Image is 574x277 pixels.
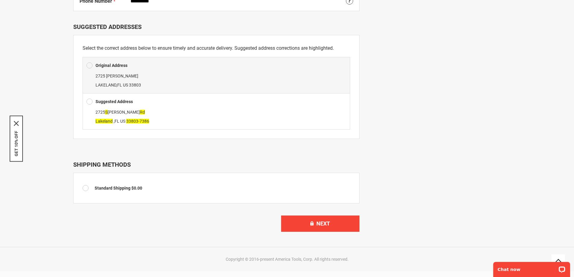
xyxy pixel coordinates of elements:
div: Copyright © 2016-present America Tools, Corp. All rights reserved. [72,256,503,262]
span: US [120,119,125,124]
div: , [86,108,346,126]
b: Suggested Address [96,99,133,104]
span: Standard Shipping [95,186,130,190]
span: $0.00 [131,186,142,190]
span: 33803-7386 [126,119,149,124]
span: Rd [140,110,145,115]
span: 2725 [PERSON_NAME] [96,74,138,78]
span: Lakeland [96,119,113,124]
span: 2725 [PERSON_NAME] [96,110,145,115]
span: US [123,83,128,87]
div: Shipping Methods [73,161,359,168]
svg: close icon [14,121,19,126]
span: FL [117,83,122,87]
span: LAKELAND [96,83,116,87]
button: Close [14,121,19,126]
span: S [105,110,108,115]
span: 33803 [129,83,141,87]
button: Next [281,216,359,232]
span: FL [114,119,119,124]
button: GET 10% OFF [14,131,19,156]
p: Select the correct address below to ensure timely and accurate delivery. Suggested address correc... [83,44,350,52]
div: Suggested Addresses [73,23,359,30]
b: Original Address [96,63,127,68]
iframe: LiveChat chat widget [489,258,574,277]
div: , [86,71,346,90]
span: Next [316,220,330,227]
